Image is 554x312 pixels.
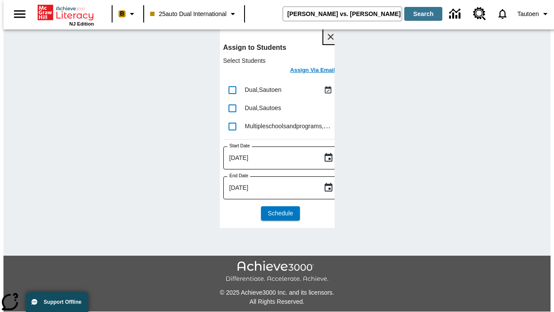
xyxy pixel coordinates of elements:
[69,21,94,26] span: NJ Edition
[323,29,338,44] button: Close
[245,104,335,113] div: Dual, Sautoes
[223,56,338,65] p: Select Students
[26,292,88,312] button: Support Offline
[3,288,551,297] p: © 2025 Achieve3000 Inc. and its licensors.
[245,122,335,131] div: Multipleschoolsandprograms, Sautoen
[444,2,468,26] a: Data Center
[404,7,442,21] button: Search
[283,7,402,21] input: search field
[120,8,124,19] span: B
[468,2,491,26] a: Resource Center, Will open in new tab
[44,299,81,305] span: Support Offline
[3,297,551,306] p: All Rights Reserved.
[223,42,338,54] h6: Assign to Students
[229,172,248,179] label: End Date
[220,26,335,228] div: lesson details
[245,104,281,111] span: Dual , Sautoes
[320,149,337,166] button: Choose date, selected date is Oct 7, 2025
[38,3,94,26] div: Home
[245,85,322,94] div: Dual, Sautoen
[38,4,94,21] a: Home
[287,65,338,78] button: Assign Via Email
[7,1,32,27] button: Open side menu
[491,3,514,25] a: Notifications
[290,65,335,75] h6: Assign Via Email
[261,206,300,221] button: Schedule
[229,143,250,149] label: Start Date
[225,261,329,283] img: Achieve3000 Differentiate Accelerate Achieve
[245,122,346,130] span: Multipleschoolsandprograms , Sautoen
[268,209,293,218] span: Schedule
[150,10,226,19] span: 25auto Dual International
[245,86,282,93] span: Dual , Sautoen
[517,10,539,19] span: Tautoen
[320,179,337,196] button: Choose date, selected date is Oct 7, 2025
[115,6,141,22] button: Boost Class color is peach. Change class color
[514,6,554,22] button: Profile/Settings
[223,146,316,169] input: MMMM-DD-YYYY
[322,84,335,97] button: Assigned Oct 7 to Oct 7
[223,176,316,199] input: MMMM-DD-YYYY
[147,6,242,22] button: Class: 25auto Dual International, Select your class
